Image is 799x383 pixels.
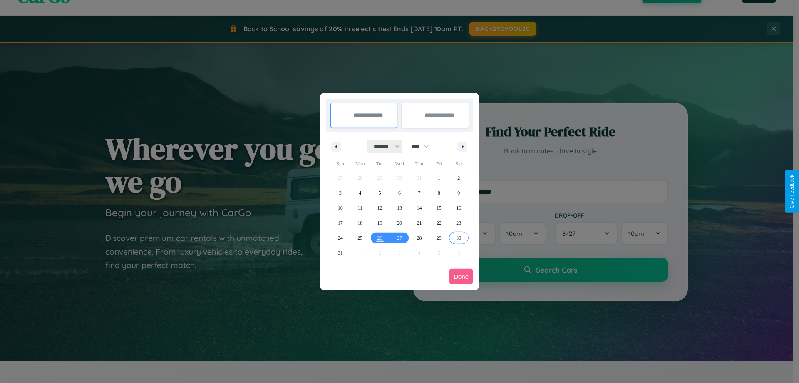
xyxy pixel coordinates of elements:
span: 10 [338,200,343,215]
span: 19 [377,215,382,230]
span: Thu [409,157,429,170]
span: 12 [377,200,382,215]
div: Give Feedback [789,175,795,208]
span: 28 [417,230,422,245]
span: 20 [397,215,402,230]
button: Done [449,269,473,284]
button: 22 [429,215,449,230]
span: 7 [418,185,420,200]
button: 17 [330,215,350,230]
span: 11 [357,200,362,215]
span: Sun [330,157,350,170]
span: Fri [429,157,449,170]
span: 29 [437,230,442,245]
button: 9 [449,185,469,200]
span: 30 [456,230,461,245]
button: 13 [390,200,409,215]
button: 8 [429,185,449,200]
span: 31 [338,245,343,260]
button: 25 [350,230,370,245]
span: Wed [390,157,409,170]
button: 3 [330,185,350,200]
span: 14 [417,200,422,215]
button: 26 [370,230,390,245]
span: 17 [338,215,343,230]
button: 14 [409,200,429,215]
span: 22 [437,215,442,230]
button: 2 [449,170,469,185]
span: Sat [449,157,469,170]
span: 9 [457,185,460,200]
button: 4 [350,185,370,200]
button: 15 [429,200,449,215]
button: 11 [350,200,370,215]
span: 5 [379,185,381,200]
button: 28 [409,230,429,245]
button: 20 [390,215,409,230]
button: 21 [409,215,429,230]
span: Tue [370,157,390,170]
span: 27 [397,230,402,245]
span: 1 [438,170,440,185]
button: 1 [429,170,449,185]
span: 18 [357,215,362,230]
span: 24 [338,230,343,245]
span: 16 [456,200,461,215]
span: 23 [456,215,461,230]
button: 7 [409,185,429,200]
button: 16 [449,200,469,215]
button: 29 [429,230,449,245]
span: 15 [437,200,442,215]
button: 18 [350,215,370,230]
button: 30 [449,230,469,245]
button: 27 [390,230,409,245]
span: 21 [417,215,422,230]
span: 4 [359,185,361,200]
span: 2 [457,170,460,185]
span: 6 [398,185,401,200]
span: 13 [397,200,402,215]
button: 23 [449,215,469,230]
span: Mon [350,157,370,170]
button: 10 [330,200,350,215]
span: 25 [357,230,362,245]
button: 5 [370,185,390,200]
span: 3 [339,185,342,200]
span: 8 [438,185,440,200]
button: 31 [330,245,350,260]
button: 12 [370,200,390,215]
button: 19 [370,215,390,230]
button: 6 [390,185,409,200]
button: 24 [330,230,350,245]
span: 26 [377,230,382,245]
